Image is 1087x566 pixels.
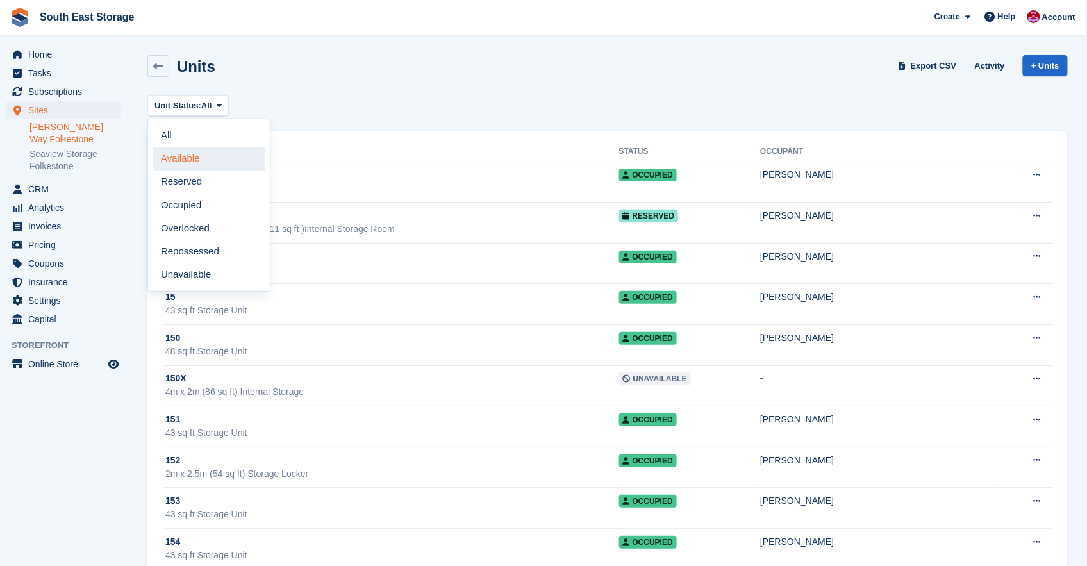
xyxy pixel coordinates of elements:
[165,331,180,345] span: 150
[165,304,619,317] div: 43 sq ft Storage Unit
[6,83,121,101] a: menu
[153,240,265,263] a: Repossessed
[619,169,677,181] span: Occupied
[6,46,121,63] a: menu
[35,6,140,28] a: South East Storage
[6,355,121,373] a: menu
[165,222,619,236] div: Room 10 - 3.8m x 2.6m (111 sq ft )Internal Storage Room
[998,10,1016,23] span: Help
[28,355,105,373] span: Online Store
[153,194,265,217] a: Occupied
[619,495,677,508] span: Occupied
[10,8,29,27] img: stora-icon-8386f47178a22dfd0bd8f6a31ec36ba5ce8667c1dd55bd0f319d3a0aa187defe.svg
[911,60,957,72] span: Export CSV
[163,142,619,162] th: Unit
[619,536,677,549] span: Occupied
[165,181,619,195] div: 2M x 3M (64 sq ft)
[29,121,121,146] a: [PERSON_NAME] Way Folkestone
[28,273,105,291] span: Insurance
[28,46,105,63] span: Home
[1023,55,1068,76] a: + Units
[153,263,265,286] a: Unavailable
[760,142,999,162] th: Occupant
[165,549,619,562] div: 43 sq ft Storage Unit
[619,332,677,345] span: Occupied
[165,372,187,385] span: 150X
[1042,11,1075,24] span: Account
[6,101,121,119] a: menu
[28,199,105,217] span: Analytics
[760,290,999,304] div: [PERSON_NAME]
[760,494,999,508] div: [PERSON_NAME]
[6,236,121,254] a: menu
[28,292,105,310] span: Settings
[970,55,1010,76] a: Activity
[201,99,212,112] span: All
[153,147,265,171] a: Available
[760,365,999,406] td: -
[165,345,619,358] div: 48 sq ft Storage Unit
[6,273,121,291] a: menu
[619,291,677,304] span: Occupied
[896,55,962,76] a: Export CSV
[619,372,691,385] span: Unavailable
[177,58,215,75] h2: Units
[153,217,265,240] a: Overlocked
[165,535,180,549] span: 154
[153,124,265,147] a: All
[6,199,121,217] a: menu
[153,171,265,194] a: Reserved
[934,10,960,23] span: Create
[1027,10,1040,23] img: Roger Norris
[28,101,105,119] span: Sites
[165,508,619,521] div: 43 sq ft Storage Unit
[6,217,121,235] a: menu
[28,83,105,101] span: Subscriptions
[619,251,677,263] span: Occupied
[28,310,105,328] span: Capital
[619,454,677,467] span: Occupied
[29,148,121,172] a: Seaview Storage Folkestone
[165,263,619,277] div: 43 sq ft Storage Unit
[6,254,121,272] a: menu
[165,426,619,440] div: 43 sq ft Storage Unit
[165,413,180,426] span: 151
[28,180,105,198] span: CRM
[28,64,105,82] span: Tasks
[619,413,677,426] span: Occupied
[760,413,999,426] div: [PERSON_NAME]
[619,210,679,222] span: Reserved
[165,467,619,481] div: 2m x 2.5m (54 sq ft) Storage Locker
[28,217,105,235] span: Invoices
[760,250,999,263] div: [PERSON_NAME]
[6,64,121,82] a: menu
[154,99,201,112] span: Unit Status:
[12,339,128,352] span: Storefront
[28,254,105,272] span: Coupons
[106,356,121,372] a: Preview store
[760,168,999,181] div: [PERSON_NAME]
[6,292,121,310] a: menu
[760,454,999,467] div: [PERSON_NAME]
[619,142,761,162] th: Status
[6,310,121,328] a: menu
[165,454,180,467] span: 152
[165,494,180,508] span: 153
[165,290,176,304] span: 15
[165,385,619,399] div: 4m x 2m (86 sq ft) Internal Storage
[760,535,999,549] div: [PERSON_NAME]
[760,209,999,222] div: [PERSON_NAME]
[28,236,105,254] span: Pricing
[760,331,999,345] div: [PERSON_NAME]
[6,180,121,198] a: menu
[147,95,229,116] button: Unit Status: All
